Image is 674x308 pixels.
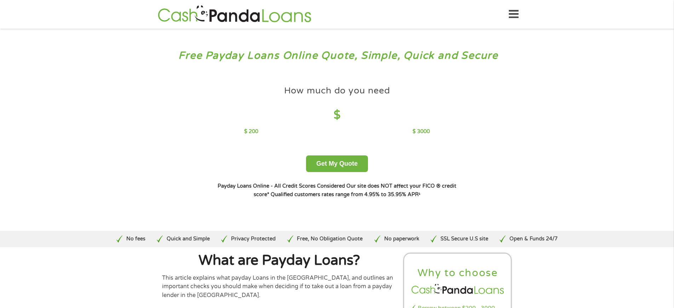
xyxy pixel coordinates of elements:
img: GetLoanNow Logo [156,4,313,24]
p: Privacy Protected [231,235,276,243]
p: SSL Secure U.S site [440,235,488,243]
p: No fees [126,235,145,243]
h1: What are Payday Loans? [162,253,397,268]
p: Quick and Simple [167,235,210,243]
p: $ 200 [244,128,258,136]
p: $ 3000 [413,128,430,136]
strong: Our site does NOT affect your FICO ® credit score* [254,183,456,198]
h4: $ [244,108,430,122]
p: No paperwork [384,235,419,243]
button: Get My Quote [306,155,368,172]
strong: Payday Loans Online - All Credit Scores Considered [218,183,345,189]
strong: Qualified customers rates range from 4.95% to 35.95% APR¹ [271,192,420,198]
p: Open & Funds 24/7 [509,235,558,243]
p: This article explains what payday Loans in the [GEOGRAPHIC_DATA], and outlines an important check... [162,274,397,300]
h2: Why to choose [410,267,506,280]
h3: Free Payday Loans Online Quote, Simple, Quick and Secure [21,49,654,62]
p: Free, No Obligation Quote [297,235,363,243]
h4: How much do you need [284,85,390,97]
